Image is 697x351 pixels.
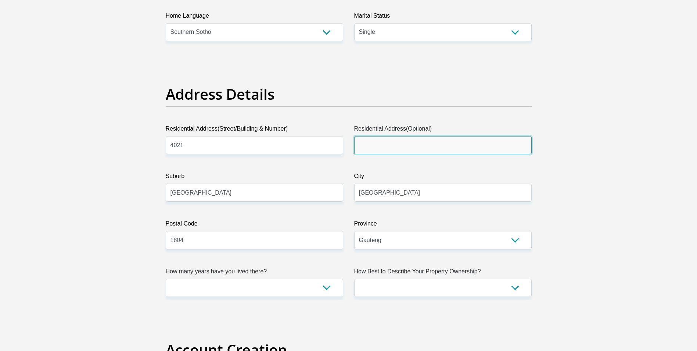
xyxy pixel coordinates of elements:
label: Residential Address(Street/Building & Number) [166,124,343,136]
h2: Address Details [166,85,532,103]
label: How many years have you lived there? [166,267,343,279]
input: Address line 2 (Optional) [354,136,532,154]
select: Please select a value [354,279,532,297]
label: Home Language [166,11,343,23]
label: Suburb [166,172,343,184]
input: Valid residential address [166,136,343,154]
input: Postal Code [166,231,343,249]
input: Suburb [166,184,343,202]
label: Marital Status [354,11,532,23]
select: Please select a value [166,279,343,297]
label: Residential Address(Optional) [354,124,532,136]
label: Province [354,219,532,231]
input: City [354,184,532,202]
label: City [354,172,532,184]
label: Postal Code [166,219,343,231]
select: Please Select a Province [354,231,532,249]
label: How Best to Describe Your Property Ownership? [354,267,532,279]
